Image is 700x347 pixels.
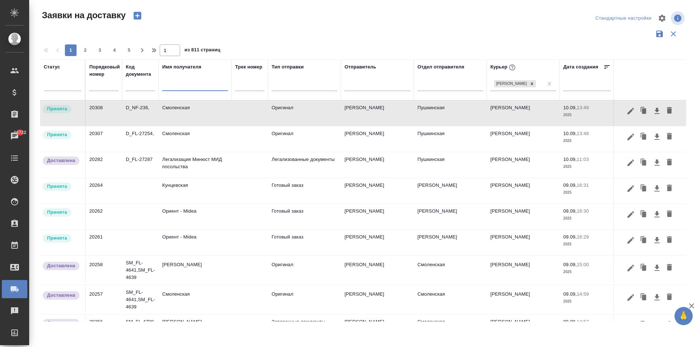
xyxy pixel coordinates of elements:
div: Отдел отправителя [417,63,464,71]
td: [PERSON_NAME] [341,152,414,178]
button: Клонировать [637,233,651,247]
button: Скачать [651,182,663,196]
p: Принята [47,131,67,138]
div: Тип отправки [272,63,304,71]
button: Клонировать [637,130,651,144]
span: Заявки на доставку [40,9,126,21]
p: 2025 [563,137,611,145]
td: Смоленская [414,287,487,312]
p: 10.09, [563,131,577,136]
span: 🙏 [677,308,690,324]
div: Порядковый номер [89,63,120,78]
a: 16722 [2,127,27,145]
div: Трек номер [235,63,262,71]
div: Статус [44,63,60,71]
p: 2025 [563,111,611,119]
p: 10.09, [563,157,577,162]
td: [PERSON_NAME] [341,287,414,312]
td: 20308 [86,100,122,126]
td: [PERSON_NAME] [487,152,560,178]
td: [PERSON_NAME] [487,315,560,340]
button: Редактировать [625,261,637,275]
div: Курьер назначен [42,130,81,140]
button: Скачать [651,104,663,118]
div: Курьер назначен [42,208,81,217]
td: [PERSON_NAME] [487,257,560,283]
div: Иванова Евгения [493,79,537,88]
td: [PERSON_NAME] [341,204,414,229]
span: 16722 [9,129,31,136]
td: Кунцевская [159,178,232,204]
p: 10.09, [563,105,577,110]
div: Документы доставлены, фактическая дата доставки проставиться автоматически [42,261,81,271]
button: Клонировать [637,291,651,304]
td: Готовый заказ [268,178,341,204]
p: 2025 [563,298,611,305]
p: 2025 [563,163,611,170]
button: Скачать [651,318,663,332]
button: При выборе курьера статус заявки автоматически поменяется на «Принята» [507,63,517,72]
div: Документы доставлены, фактическая дата доставки проставиться автоматически [42,291,81,300]
button: Клонировать [637,156,651,170]
button: Редактировать [625,318,637,332]
p: Принята [47,209,67,216]
button: Создать [129,9,146,22]
td: Ориент - Midea [159,204,232,229]
p: Доставлена [47,157,75,164]
td: [PERSON_NAME] [341,230,414,255]
span: 5 [123,47,135,54]
button: Редактировать [625,156,637,170]
p: 14:57 [577,319,589,324]
p: 16:30 [577,208,589,214]
button: Удалить [663,291,676,304]
td: SM_FL-4641,SM_FL-4639 [122,256,159,285]
p: 2025 [563,241,611,248]
p: 2025 [563,189,611,196]
td: [PERSON_NAME] [341,257,414,283]
button: Сохранить фильтры [653,27,666,41]
td: [PERSON_NAME] [341,178,414,204]
p: 11:03 [577,157,589,162]
div: Код документа [126,63,155,78]
button: Скачать [651,156,663,170]
button: Скачать [651,208,663,221]
td: Заверенные документы [268,315,341,340]
button: Редактировать [625,182,637,196]
p: 09.09, [563,234,577,240]
td: Пушкинская [414,126,487,152]
td: Легализованные документы [268,152,341,178]
span: Настроить таблицу [653,9,671,27]
td: D_FL-27287 [122,152,159,178]
button: Скачать [651,261,663,275]
button: 🙏 [674,307,693,325]
p: 09.09, [563,182,577,188]
p: Доставлена [47,292,75,299]
button: Удалить [663,208,676,221]
button: Удалить [663,130,676,144]
td: Готовый заказ [268,230,341,255]
div: split button [594,13,653,24]
button: Редактировать [625,130,637,144]
td: D_NF-236, [122,100,159,126]
td: 20261 [86,230,122,255]
td: [PERSON_NAME] [414,230,487,255]
td: Оригинал [268,287,341,312]
p: Принята [47,105,67,113]
button: Скачать [651,291,663,304]
button: 5 [123,44,135,56]
button: Клонировать [637,261,651,275]
td: Смоленская [159,126,232,152]
div: Курьер назначен [42,233,81,243]
div: Курьер [490,63,517,72]
td: 20256 [86,315,122,340]
span: из 811 страниц [184,46,220,56]
button: Клонировать [637,104,651,118]
td: Смоленская [159,100,232,126]
p: 14:59 [577,291,589,297]
button: Удалить [663,233,676,247]
button: Удалить [663,104,676,118]
p: Принята [47,183,67,190]
p: Доставлена [47,262,75,269]
span: 3 [94,47,106,54]
td: D_FL-27254, [122,126,159,152]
